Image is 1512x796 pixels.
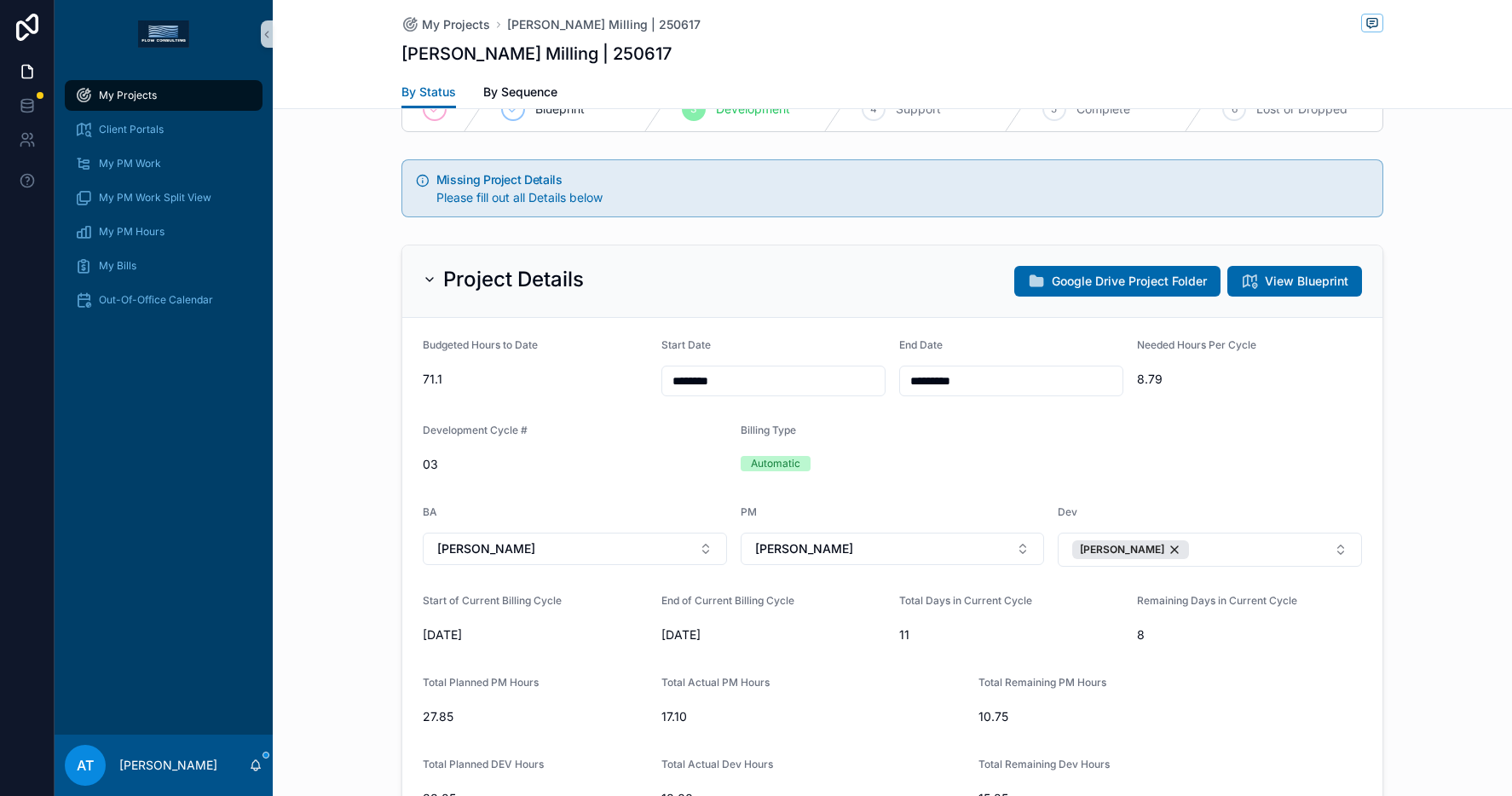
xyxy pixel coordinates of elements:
span: By Sequence [483,84,557,101]
span: Google Drive Project Folder [1052,273,1207,290]
span: 03 [423,456,727,473]
span: My Projects [422,16,490,33]
span: [PERSON_NAME] [755,540,853,557]
span: Total Actual Dev Hours [661,758,773,770]
span: Development Cycle # [423,424,528,436]
span: [DATE] [661,626,886,643]
a: Out-Of-Office Calendar [65,285,263,315]
span: BA [423,505,437,518]
h5: Missing Project Details [436,174,1369,186]
span: My Bills [99,259,136,273]
span: Budgeted Hours to Date [423,338,538,351]
a: My PM Work [65,148,263,179]
span: [PERSON_NAME] [437,540,535,557]
span: My PM Hours [99,225,164,239]
img: App logo [138,20,189,48]
span: Lost or Dropped [1256,101,1348,118]
span: 10.75 [978,708,1283,725]
span: 71.1 [423,371,648,388]
span: Remaining Days in Current Cycle [1137,594,1297,607]
div: scrollable content [55,68,273,337]
h2: Project Details [443,266,584,293]
span: Complete [1076,101,1130,118]
button: Unselect 4 [1072,540,1189,559]
span: Client Portals [99,123,164,136]
a: Client Portals [65,114,263,145]
div: Automatic [751,456,800,471]
a: My Bills [65,251,263,281]
span: Total Planned PM Hours [423,676,539,689]
span: PM [741,505,757,518]
span: 6 [1232,102,1238,116]
span: Please fill out all Details below [436,190,603,205]
span: [DATE] [423,626,648,643]
span: [PERSON_NAME] [1080,543,1164,557]
span: End Date [899,338,943,351]
span: Total Days in Current Cycle [899,594,1032,607]
span: Total Remaining Dev Hours [978,758,1110,770]
span: 11 [899,626,1123,643]
span: 17.10 [661,708,966,725]
span: Total Planned DEV Hours [423,758,544,770]
span: End of Current Billing Cycle [661,594,794,607]
span: Start of Current Billing Cycle [423,594,562,607]
button: View Blueprint [1227,266,1362,297]
a: My Projects [65,80,263,111]
span: 5 [1051,102,1057,116]
span: AT [77,755,94,776]
span: Total Remaining PM Hours [978,676,1106,689]
a: My PM Hours [65,216,263,247]
button: Select Button [423,533,727,565]
span: Support [896,101,941,118]
a: By Sequence [483,77,557,111]
p: [PERSON_NAME] [119,757,217,774]
span: Dev [1058,505,1077,518]
span: 8.79 [1137,371,1362,388]
a: [PERSON_NAME] Milling | 250617 [507,16,701,33]
span: Billing Type [741,424,796,436]
div: Please fill out all Details below [436,189,1369,206]
a: By Status [401,77,456,109]
span: 8 [1137,626,1362,643]
span: Needed Hours Per Cycle [1137,338,1256,351]
button: Select Button [741,533,1045,565]
span: 3 [690,102,696,116]
span: Total Actual PM Hours [661,676,770,689]
span: Out-Of-Office Calendar [99,293,213,307]
span: Start Date [661,338,711,351]
span: View Blueprint [1265,273,1348,290]
button: Google Drive Project Folder [1014,266,1221,297]
a: My PM Work Split View [65,182,263,213]
span: Development [716,101,790,118]
span: Blueprint [535,101,585,118]
span: 4 [870,102,877,116]
button: Select Button [1058,533,1362,567]
span: My PM Work [99,157,161,170]
span: My PM Work Split View [99,191,211,205]
span: My Projects [99,89,157,102]
a: My Projects [401,16,490,33]
span: By Status [401,84,456,101]
h1: [PERSON_NAME] Milling | 250617 [401,42,672,66]
span: 27.85 [423,708,648,725]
